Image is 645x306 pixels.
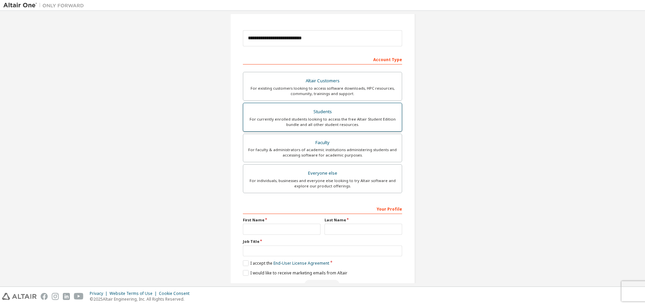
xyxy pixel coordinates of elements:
p: © 2025 Altair Engineering, Inc. All Rights Reserved. [90,296,193,302]
img: linkedin.svg [63,293,70,300]
label: I accept the [243,260,329,266]
div: Cookie Consent [159,291,193,296]
div: Everyone else [247,169,398,178]
div: Privacy [90,291,110,296]
div: Website Terms of Use [110,291,159,296]
img: Altair One [3,2,87,9]
div: For individuals, businesses and everyone else looking to try Altair software and explore our prod... [247,178,398,189]
div: For faculty & administrators of academic institutions administering students and accessing softwa... [247,147,398,158]
div: Altair Customers [247,76,398,86]
label: Job Title [243,239,402,244]
label: First Name [243,217,320,223]
div: Read and acccept EULA to continue [243,280,402,290]
div: Faculty [247,138,398,147]
img: instagram.svg [52,293,59,300]
label: Last Name [325,217,402,223]
label: I would like to receive marketing emails from Altair [243,270,347,276]
img: facebook.svg [41,293,48,300]
img: youtube.svg [74,293,84,300]
img: altair_logo.svg [2,293,37,300]
div: For currently enrolled students looking to access the free Altair Student Edition bundle and all ... [247,117,398,127]
div: Account Type [243,54,402,64]
div: For existing customers looking to access software downloads, HPC resources, community, trainings ... [247,86,398,96]
div: Students [247,107,398,117]
a: End-User License Agreement [273,260,329,266]
div: Your Profile [243,203,402,214]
